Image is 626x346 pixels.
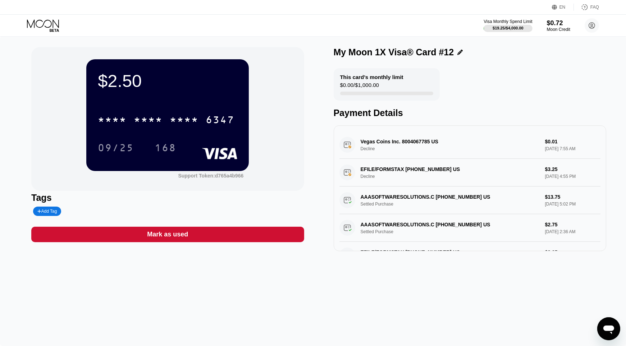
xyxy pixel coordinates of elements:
div: 168 [155,143,176,154]
div: $0.00 / $1,000.00 [340,82,379,92]
div: $19.25 / $4,000.00 [493,26,524,30]
div: Mark as used [147,230,188,239]
div: Visa Monthly Spend Limit$19.25/$4,000.00 [484,19,532,32]
div: $0.72Moon Credit [547,19,570,32]
div: Add Tag [37,209,57,214]
iframe: Button to launch messaging window [597,317,620,340]
div: 168 [149,139,182,157]
div: Visa Monthly Spend Limit [484,19,532,24]
div: $0.72 [547,19,570,27]
div: EN [559,5,566,10]
div: FAQ [574,4,599,11]
div: Payment Details [334,108,606,118]
div: 6347 [206,115,234,126]
div: 09/25 [98,143,134,154]
div: 09/25 [92,139,139,157]
div: Mark as used [31,227,304,242]
div: Support Token:d765a4b966 [178,173,243,179]
div: $2.50 [98,71,237,91]
div: Tags [31,193,304,203]
div: This card’s monthly limit [340,74,403,80]
div: Add Tag [33,207,61,216]
div: Support Token: d765a4b966 [178,173,243,179]
div: FAQ [590,5,599,10]
div: Moon Credit [547,27,570,32]
div: My Moon 1X Visa® Card #12 [334,47,454,57]
div: EN [552,4,574,11]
